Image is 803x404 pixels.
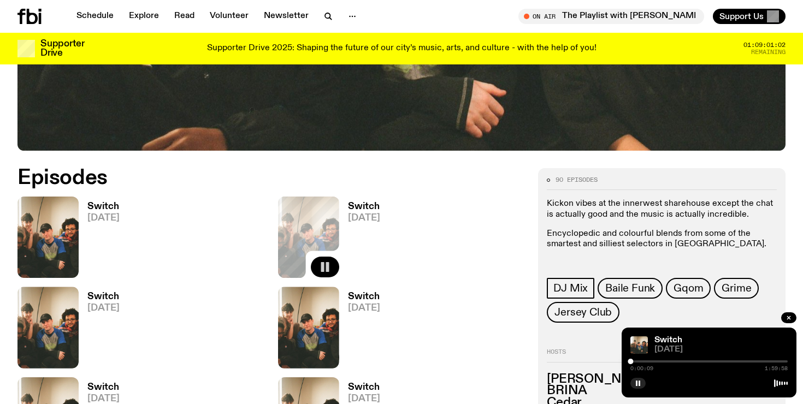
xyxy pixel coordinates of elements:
a: Volunteer [203,9,255,24]
a: Baile Funk [598,278,663,299]
img: A warm film photo of the switch team sitting close together. from left to right: Cedar, Lau, Sand... [630,336,648,354]
h3: BRINA [547,385,777,397]
span: 1:59:58 [765,366,788,371]
span: 0:00:09 [630,366,653,371]
span: Jersey Club [554,306,612,318]
span: Grime [722,282,751,294]
span: Baile Funk [605,282,655,294]
span: [DATE] [348,304,380,313]
a: Jersey Club [547,302,619,323]
p: Supporter Drive 2025: Shaping the future of our city’s music, arts, and culture - with the help o... [207,44,597,54]
a: Gqom [666,278,711,299]
img: A warm film photo of the switch team sitting close together. from left to right: Cedar, Lau, Sand... [17,287,79,368]
span: [DATE] [87,394,120,403]
span: [DATE] [654,346,788,354]
h3: Switch [348,383,380,392]
h3: [PERSON_NAME] [547,373,777,385]
a: Explore [122,9,166,24]
a: Switch [654,336,682,344]
a: Schedule [70,9,120,24]
img: A warm film photo of the switch team sitting close together. from left to right: Cedar, Lau, Sand... [17,197,79,278]
button: On AirThe Playlist with [PERSON_NAME] and [PERSON_NAME] [518,9,704,24]
h3: Supporter Drive [40,39,84,58]
h3: Switch [348,202,380,211]
a: Switch[DATE] [79,292,120,368]
span: Gqom [674,282,703,294]
span: Remaining [751,49,786,55]
span: [DATE] [87,213,120,223]
img: A warm film photo of the switch team sitting close together. from left to right: Cedar, Lau, Sand... [278,287,339,368]
span: 90 episodes [556,177,598,183]
h3: Switch [87,202,120,211]
span: [DATE] [348,213,380,223]
a: Switch[DATE] [79,202,120,278]
button: Support Us [713,9,786,24]
h3: Switch [348,292,380,301]
a: Switch[DATE] [339,292,380,368]
span: [DATE] [87,304,120,313]
a: DJ Mix [547,278,594,299]
span: Support Us [719,11,764,21]
h2: Episodes [17,168,525,188]
span: 01:09:01:02 [743,42,786,48]
a: Switch[DATE] [339,202,380,278]
a: Grime [714,278,759,299]
a: Newsletter [257,9,315,24]
p: Kickon vibes at the innerwest sharehouse except the chat is actually good and the music is actual... [547,199,777,219]
h3: Switch [87,292,120,301]
span: [DATE] [348,394,380,403]
h2: Hosts [547,349,777,362]
p: Encyclopedic and colourful blends from some of the smartest and silliest selectors in [GEOGRAPHIC... [547,229,777,260]
a: Read [168,9,201,24]
h3: Switch [87,383,120,392]
span: DJ Mix [553,282,588,294]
